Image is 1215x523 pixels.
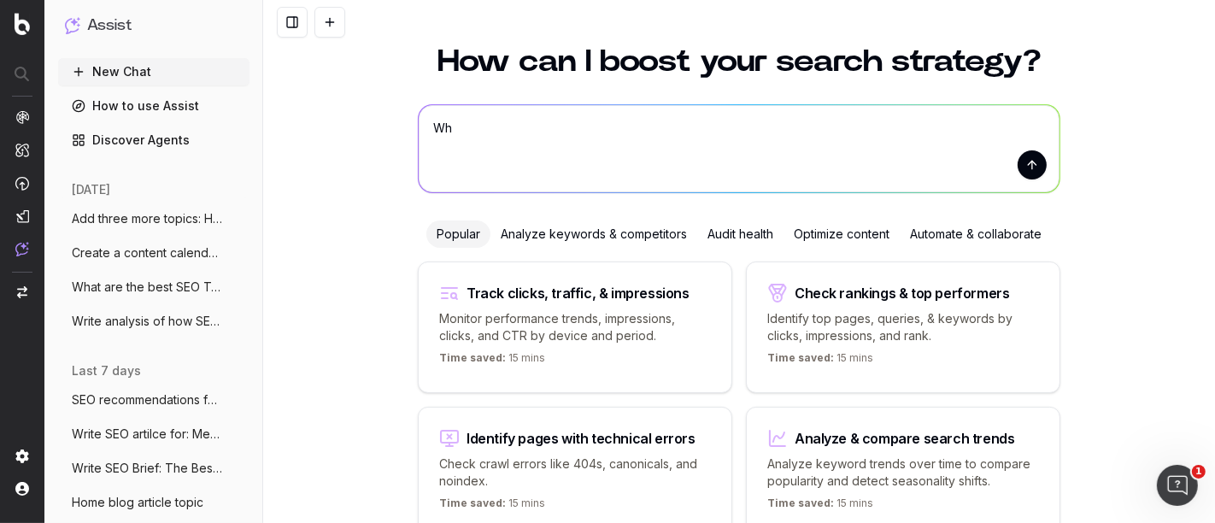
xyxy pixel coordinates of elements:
button: Create a content calendar using trends & [58,239,249,267]
img: My account [15,482,29,496]
p: Analyze keyword trends over time to compare popularity and detect seasonality shifts. [767,455,1039,490]
span: Write SEO artilce for: Meta Title Tips t [72,426,222,443]
p: Check crawl errors like 404s, canonicals, and noindex. [439,455,711,490]
span: [DATE] [72,181,110,198]
span: Write SEO Brief: The Best Lipsticks for [72,460,222,477]
img: Setting [15,450,29,463]
button: Write SEO artilce for: Meta Title Tips t [58,420,249,448]
div: Popular [426,220,490,248]
button: SEO recommendations for article: Santa [58,386,249,414]
div: Analyze keywords & competitors [490,220,697,248]
div: Identify pages with technical errors [467,432,696,445]
textarea: Wha [419,105,1059,192]
p: Monitor performance trends, impressions, clicks, and CTR by device and period. [439,310,711,344]
img: Assist [15,242,29,256]
div: Optimize content [784,220,900,248]
button: New Chat [58,58,249,85]
p: 15 mins [767,497,873,517]
span: last 7 days [72,362,141,379]
img: Botify logo [15,13,30,35]
a: Discover Agents [58,126,249,154]
p: 15 mins [439,351,545,372]
img: Studio [15,209,29,223]
img: Switch project [17,286,27,298]
img: Assist [65,17,80,33]
h1: How can I boost your search strategy? [418,46,1060,77]
div: Audit health [697,220,784,248]
a: How to use Assist [58,92,249,120]
div: Check rankings & top performers [795,286,1010,300]
span: Time saved: [767,351,834,364]
span: SEO recommendations for article: Santa [72,391,222,408]
button: What are the best SEO Topics for blog ar [58,273,249,301]
p: 15 mins [767,351,873,372]
button: Write analysis of how SEO copy block per [58,308,249,335]
img: Activation [15,176,29,191]
p: 15 mins [439,497,545,517]
img: Analytics [15,110,29,124]
span: Home blog article topic [72,494,203,511]
button: Add three more topics: Holiday-Ready Kit [58,205,249,232]
span: 1 [1192,465,1206,479]
div: Analyze & compare search trends [795,432,1015,445]
span: Time saved: [439,497,506,509]
button: Write SEO Brief: The Best Lipsticks for [58,455,249,482]
span: Create a content calendar using trends & [72,244,222,261]
span: Time saved: [767,497,834,509]
iframe: Intercom live chat [1157,465,1198,506]
div: Automate & collaborate [900,220,1052,248]
button: Home blog article topic [58,489,249,516]
span: Time saved: [439,351,506,364]
div: Track clicks, traffic, & impressions [467,286,690,300]
img: Intelligence [15,143,29,157]
h1: Assist [87,14,132,38]
span: Add three more topics: Holiday-Ready Kit [72,210,222,227]
span: What are the best SEO Topics for blog ar [72,279,222,296]
span: Write analysis of how SEO copy block per [72,313,222,330]
p: Identify top pages, queries, & keywords by clicks, impressions, and rank. [767,310,1039,344]
button: Assist [65,14,243,38]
